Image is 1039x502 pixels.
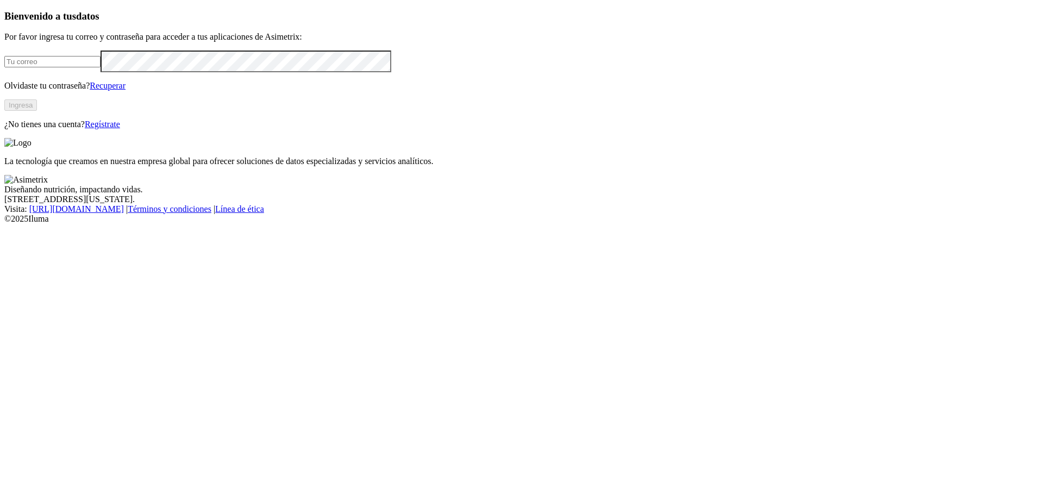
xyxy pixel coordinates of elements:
button: Ingresa [4,99,37,111]
div: [STREET_ADDRESS][US_STATE]. [4,194,1035,204]
a: Recuperar [90,81,126,90]
a: [URL][DOMAIN_NAME] [29,204,124,214]
a: Términos y condiciones [128,204,211,214]
p: ¿No tienes una cuenta? [4,120,1035,129]
div: Diseñando nutrición, impactando vidas. [4,185,1035,194]
img: Logo [4,138,32,148]
div: © 2025 Iluma [4,214,1035,224]
div: Visita : | | [4,204,1035,214]
p: La tecnología que creamos en nuestra empresa global para ofrecer soluciones de datos especializad... [4,156,1035,166]
img: Asimetrix [4,175,48,185]
a: Línea de ética [215,204,264,214]
p: Olvidaste tu contraseña? [4,81,1035,91]
span: datos [76,10,99,22]
h3: Bienvenido a tus [4,10,1035,22]
p: Por favor ingresa tu correo y contraseña para acceder a tus aplicaciones de Asimetrix: [4,32,1035,42]
a: Regístrate [85,120,120,129]
input: Tu correo [4,56,101,67]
